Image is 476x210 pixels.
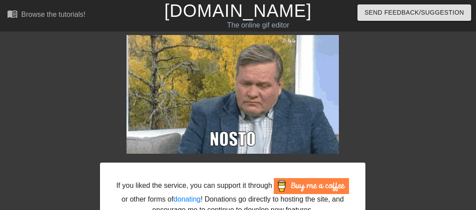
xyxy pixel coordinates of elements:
img: IU20iaZG.gif [127,35,339,154]
img: Buy Me A Coffee [274,178,349,194]
div: The online gif editor [163,20,353,31]
a: [DOMAIN_NAME] [164,1,311,20]
a: Browse the tutorials! [7,8,85,22]
a: donating [173,195,200,203]
button: Send Feedback/Suggestion [357,4,471,21]
span: menu_book [7,8,18,19]
span: Send Feedback/Suggestion [365,7,464,18]
div: Browse the tutorials! [21,11,85,18]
